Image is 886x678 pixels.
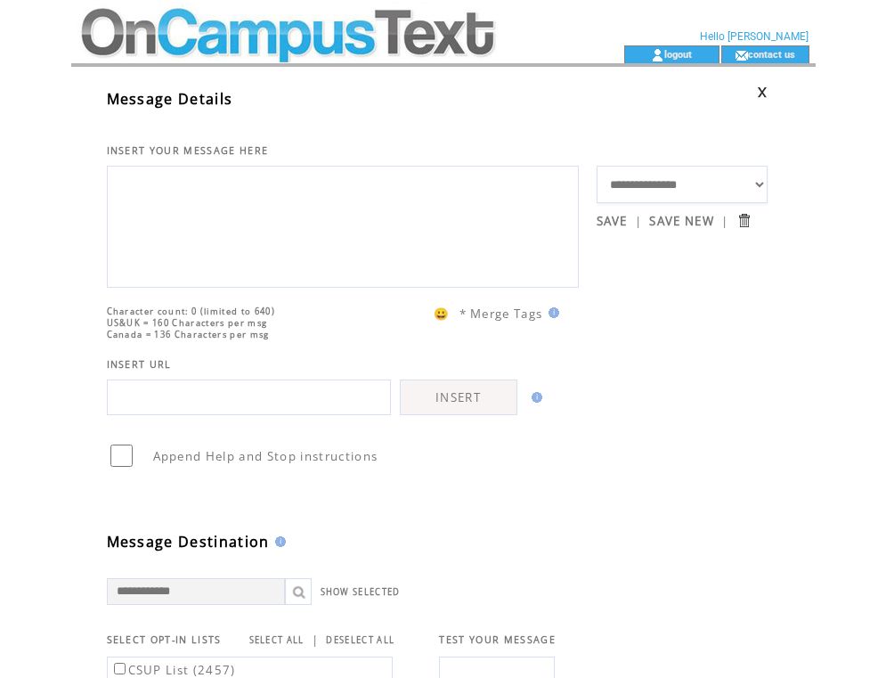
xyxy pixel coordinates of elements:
a: SAVE [597,213,628,229]
span: Hello [PERSON_NAME] [700,30,809,43]
span: SELECT OPT-IN LISTS [107,633,222,646]
a: DESELECT ALL [326,634,394,646]
input: Submit [736,212,752,229]
span: US&UK = 160 Characters per msg [107,317,268,329]
a: contact us [748,48,795,60]
a: INSERT [400,380,517,415]
span: * Merge Tags [459,306,543,322]
span: TEST YOUR MESSAGE [439,633,556,646]
span: | [312,632,319,648]
span: INSERT YOUR MESSAGE HERE [107,144,269,157]
img: account_icon.gif [651,48,664,62]
img: help.gif [526,392,542,403]
img: help.gif [543,307,559,318]
span: Append Help and Stop instructions [153,448,378,464]
span: INSERT URL [107,358,172,371]
a: SAVE NEW [649,213,714,229]
input: CSUP List (2457) [114,663,126,674]
span: Message Destination [107,532,270,551]
span: 😀 [434,306,450,322]
img: help.gif [270,536,286,547]
span: Message Details [107,89,233,109]
a: logout [664,48,692,60]
span: Character count: 0 (limited to 640) [107,306,276,317]
span: | [721,213,728,229]
label: CSUP List (2457) [110,662,236,678]
a: SELECT ALL [249,634,305,646]
span: Canada = 136 Characters per msg [107,329,270,340]
img: contact_us_icon.gif [735,48,748,62]
a: SHOW SELECTED [321,586,401,598]
span: | [635,213,642,229]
